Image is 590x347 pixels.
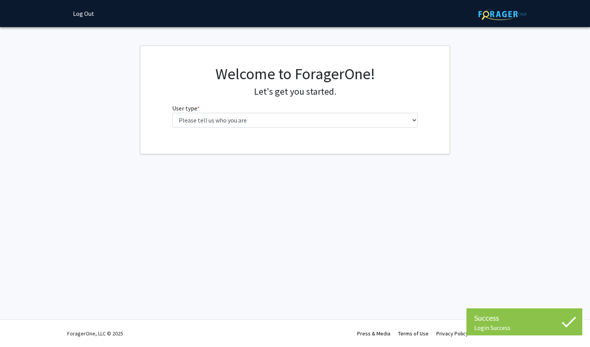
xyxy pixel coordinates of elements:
[436,330,468,337] a: Privacy Policy
[398,330,429,337] a: Terms of Use
[357,330,390,337] a: Press & Media
[474,324,575,332] div: Login Success
[474,312,575,324] div: Success
[67,320,123,347] div: ForagerOne, LLC © 2025
[172,86,418,97] h4: Let's get you started.
[478,8,527,20] img: ForagerOne Logo
[172,65,418,83] h1: Welcome to ForagerOne!
[172,104,200,113] label: User type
